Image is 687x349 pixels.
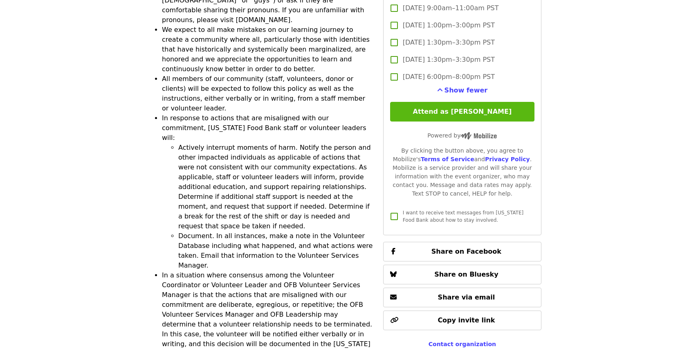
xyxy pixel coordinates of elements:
[383,311,541,330] button: Copy invite link
[178,143,373,231] li: Actively interrupt moments of harm. Notify the person and other impacted individuals as applicabl...
[390,102,534,122] button: Attend as [PERSON_NAME]
[403,38,495,47] span: [DATE] 1:30pm–3:30pm PST
[427,132,497,139] span: Powered by
[383,288,541,307] button: Share via email
[162,113,373,270] li: In response to actions that are misaligned with our commitment, [US_STATE] Food Bank staff or vol...
[431,248,501,255] span: Share on Facebook
[403,3,499,13] span: [DATE] 9:00am–11:00am PST
[403,55,495,65] span: [DATE] 1:30pm–3:30pm PST
[429,341,496,347] a: Contact organization
[421,156,474,162] a: Terms of Service
[438,293,495,301] span: Share via email
[434,270,498,278] span: Share on Bluesky
[403,72,495,82] span: [DATE] 6:00pm–8:00pm PST
[437,86,488,95] button: See more timeslots
[403,20,495,30] span: [DATE] 1:00pm–3:00pm PST
[162,74,373,113] li: All members of our community (staff, volunteers, donor or clients) will be expected to follow thi...
[162,25,373,74] li: We expect to all make mistakes on our learning journey to create a community where all, particula...
[485,156,530,162] a: Privacy Policy
[178,231,373,270] li: Document. In all instances, make a note in the Volunteer Database including what happened, and wh...
[403,210,523,223] span: I want to receive text messages from [US_STATE] Food Bank about how to stay involved.
[445,86,488,94] span: Show fewer
[383,265,541,284] button: Share on Bluesky
[438,316,495,324] span: Copy invite link
[390,146,534,198] div: By clicking the button above, you agree to Mobilize's and . Mobilize is a service provider and wi...
[383,242,541,261] button: Share on Facebook
[460,132,497,140] img: Powered by Mobilize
